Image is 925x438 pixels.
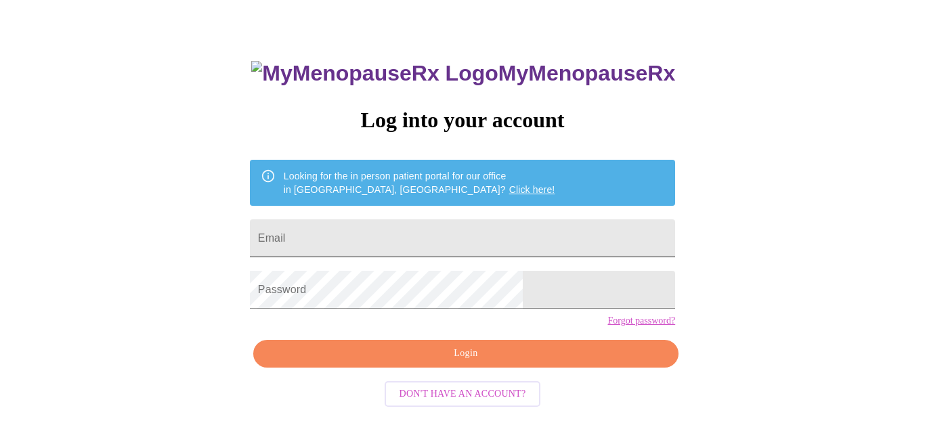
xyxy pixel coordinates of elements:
a: Click here! [509,184,555,195]
a: Forgot password? [607,315,675,326]
span: Login [269,345,663,362]
span: Don't have an account? [400,386,526,403]
a: Don't have an account? [381,387,544,399]
button: Login [253,340,679,368]
h3: Log into your account [250,108,675,133]
h3: MyMenopauseRx [251,61,675,86]
img: MyMenopauseRx Logo [251,61,498,86]
div: Looking for the in person patient portal for our office in [GEOGRAPHIC_DATA], [GEOGRAPHIC_DATA]? [284,164,555,202]
button: Don't have an account? [385,381,541,408]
